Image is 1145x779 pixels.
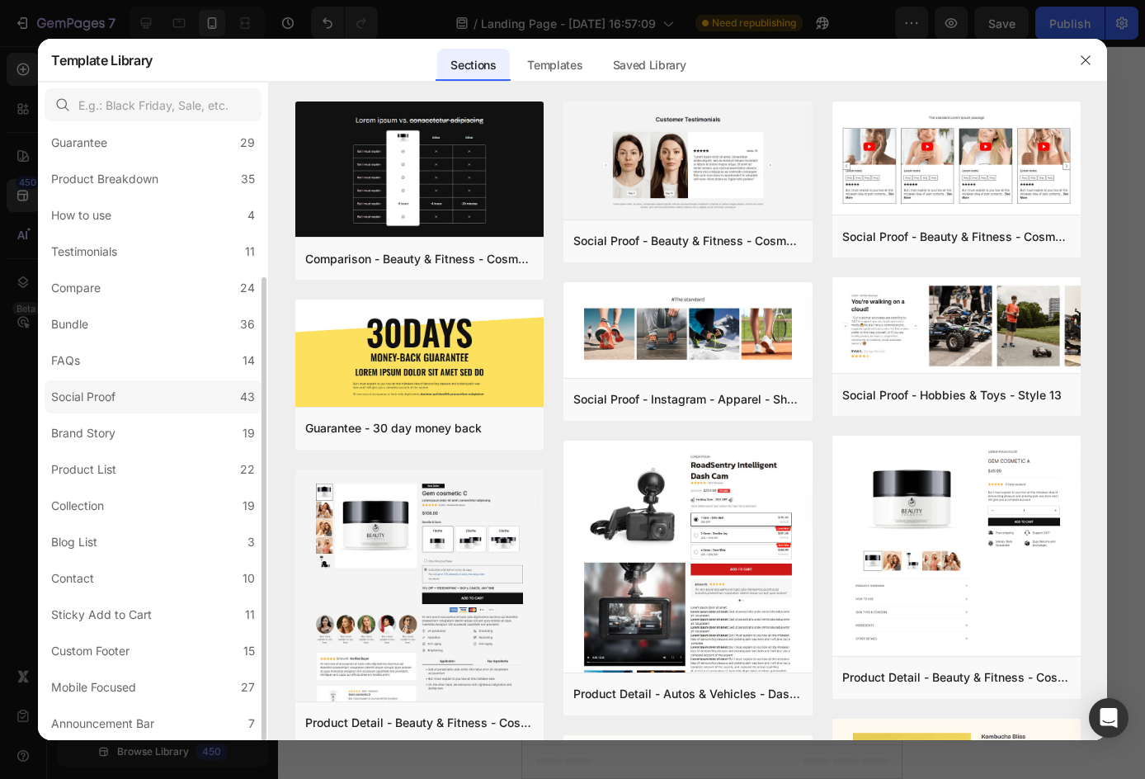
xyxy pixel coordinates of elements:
div: 4 [247,205,255,225]
img: sp13.png [832,277,1081,375]
div: Announcement Bar [51,714,154,734]
div: Choose templates [140,484,240,502]
div: How to use [51,205,111,225]
img: c19.png [295,102,544,240]
b: Radiant, Age-Defying Arm [80,95,300,113]
div: Bundle [51,314,88,334]
div: 19 [243,423,255,443]
div: 19 [243,496,255,516]
div: Comparison - Beauty & Fitness - Cosmetic - Ingredients - Style 19 [305,249,534,269]
img: g30.png [295,300,544,409]
span: Without [MEDICAL_DATA] or surgery! [29,129,351,147]
div: Custom Footer [51,641,130,661]
div: Saved Library [600,49,700,82]
h2: Template Library [51,39,153,82]
b: Smooth, [219,61,290,79]
div: Open Intercom Messenger [1089,698,1129,738]
div: 3 [247,532,255,552]
div: 35 [241,169,255,189]
div: Contact [51,569,94,588]
div: Mobile Focused [51,677,136,697]
div: Compare [51,278,101,298]
div: Product Detail - Autos & Vehicles - Dash Cam - Style 36 [573,684,802,704]
div: 11 [245,605,255,625]
span: inspired by CRO experts [132,505,245,520]
div: Testimonials [51,242,117,262]
div: Social Proof - Beauty & Fitness - Cosmetic - Style 16 [573,231,802,251]
img: sp8.png [832,102,1081,218]
div: Sections [437,49,509,82]
div: 15 [243,641,255,661]
div: 7 [248,714,255,734]
div: Product Breakdown [51,169,158,189]
div: Guarantee [51,133,107,153]
img: pd13.png [295,470,544,737]
img: Product Example [12,164,367,408]
img: sp16.png [563,102,812,223]
div: 10 [243,569,255,588]
span: Mobile ( 460 px) [117,8,188,25]
div: 36 [240,314,255,334]
div: 43 [240,387,255,407]
div: 14 [243,351,255,371]
div: Social Proof - Beauty & Fitness - Cosmetic - Style 8 [842,227,1071,247]
div: Generate layout [147,541,233,558]
div: Add blank section [139,597,240,614]
span: then drag & drop elements [127,617,250,632]
div: 22 [240,460,255,479]
div: 11 [245,242,255,262]
div: Social Proof - Hobbies & Toys - Style 13 [842,385,1062,405]
span: from URL or image [144,561,233,576]
div: FAQs [51,351,80,371]
div: Blog List [51,532,97,552]
div: Templates [514,49,596,82]
div: Social Proof - Instagram - Apparel - Shoes - Style 30 [573,389,802,409]
div: Product Detail - Beauty & Fitness - Cosmetic - Style 16 [842,668,1071,687]
input: E.g.: Black Friday, Sale, etc. [45,88,262,121]
div: Product Detail - Beauty & Fitness - Cosmetic - Style 18 [305,713,534,733]
div: Treat Yourself to [12,57,367,84]
div: Brand Story [51,423,115,443]
div: Sticky Add to Cart [51,605,152,625]
div: 27 [241,677,255,697]
div: Collection [51,496,104,516]
span: Add section [14,448,92,465]
div: Guarantee - 30 day money back [305,418,482,438]
div: Social Proof [51,387,115,407]
div: 29 [240,133,255,153]
img: pd11.png [832,436,1081,659]
div: 24 [240,278,255,298]
div: Product List [51,460,116,479]
img: sp30.png [563,282,812,374]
